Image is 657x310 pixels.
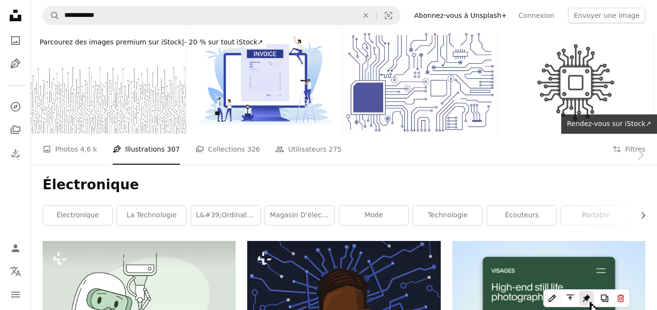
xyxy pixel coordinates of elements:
[31,31,186,134] img: Circuit Board texture Contexte, motif sans couture
[80,144,97,155] span: 4,6 k
[37,37,266,48] div: - 20 % sur tout iStock ↗
[623,109,657,201] a: Suivant
[634,206,645,225] button: faire défiler la liste vers la droite
[355,6,376,25] button: Effacer
[343,31,497,134] img: Contexte des circuits imprimés de technologie numérique
[6,54,25,73] a: Illustrations
[487,206,556,225] a: écouteurs
[6,239,25,258] a: Connexion / S’inscrire
[6,285,25,304] button: Menu
[191,206,260,225] a: l&#39;ordinateur
[43,206,112,225] a: électronique
[6,262,25,281] button: Langue
[43,6,401,25] form: Rechercher des visuels sur tout le site
[328,144,342,155] span: 275
[567,120,651,127] span: Rendez-vous sur iStock ↗
[377,6,400,25] button: Recherche de visuels
[568,8,645,23] button: Envoyer une image
[561,114,657,134] a: Rendez-vous sur iStock↗
[6,31,25,50] a: Photos
[187,31,342,134] img: Illustration de facture bleue plate. Illustration plate vectorielle. Chèque de paiement isométriq...
[40,38,184,46] span: Parcourez des images premium sur iStock |
[43,176,645,194] h1: Électronique
[265,206,334,225] a: magasin d’électronique
[413,206,482,225] a: technologie
[117,206,186,225] a: La technologie
[513,8,560,23] a: Connexion
[247,301,440,310] a: Illustration conceptuelle d’un circuit électronique de haute technologie qui fait fonctionner des...
[275,134,342,165] a: Utilisateurs 275
[31,31,272,54] a: Parcourez des images premium sur iStock|- 20 % sur tout iStock↗
[498,31,653,134] img: Icône de ligne de micro puce. Conception plate du processeur.
[43,6,60,25] button: Rechercher sur Unsplash
[612,134,645,165] button: Filtres
[6,97,25,116] a: Explorer
[195,134,260,165] a: Collections 326
[43,134,97,165] a: Photos 4,6 k
[339,206,408,225] a: mode
[247,144,260,155] span: 326
[408,8,513,23] a: Abonnez-vous à Unsplash+
[561,206,630,225] a: portable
